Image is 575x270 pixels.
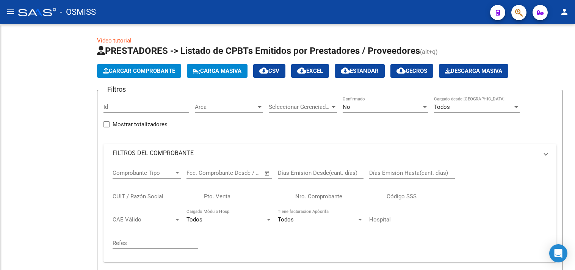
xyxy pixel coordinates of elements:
button: CSV [253,64,285,78]
button: Estandar [335,64,385,78]
div: Open Intercom Messenger [549,244,567,262]
mat-icon: cloud_download [259,66,268,75]
span: Mostrar totalizadores [113,120,168,129]
input: Fecha fin [224,170,261,176]
input: Fecha inicio [186,170,217,176]
span: EXCEL [297,67,323,74]
button: Cargar Comprobante [97,64,181,78]
span: Descarga Masiva [445,67,502,74]
span: CAE Válido [113,216,174,223]
mat-icon: cloud_download [396,66,406,75]
button: Open calendar [263,169,272,178]
mat-icon: menu [6,7,15,16]
span: Area [195,104,256,110]
button: EXCEL [291,64,329,78]
span: (alt+q) [420,48,438,55]
span: Todos [186,216,202,223]
span: Comprobante Tipo [113,170,174,176]
div: FILTROS DEL COMPROBANTE [103,162,556,262]
button: Carga Masiva [187,64,248,78]
mat-icon: person [560,7,569,16]
span: Carga Masiva [193,67,241,74]
span: Gecros [396,67,427,74]
h3: Filtros [103,84,130,95]
span: Todos [278,216,294,223]
span: Estandar [341,67,379,74]
span: Cargar Comprobante [103,67,175,74]
a: Video tutorial [97,37,132,44]
span: - OSMISS [60,4,96,20]
mat-icon: cloud_download [297,66,306,75]
span: No [343,104,350,110]
span: PRESTADORES -> Listado de CPBTs Emitidos por Prestadores / Proveedores [97,46,420,56]
mat-expansion-panel-header: FILTROS DEL COMPROBANTE [103,144,556,162]
span: Todos [434,104,450,110]
button: Gecros [390,64,433,78]
span: Seleccionar Gerenciador [269,104,330,110]
span: CSV [259,67,279,74]
button: Descarga Masiva [439,64,508,78]
mat-icon: cloud_download [341,66,350,75]
app-download-masive: Descarga masiva de comprobantes (adjuntos) [439,64,508,78]
mat-panel-title: FILTROS DEL COMPROBANTE [113,149,538,157]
